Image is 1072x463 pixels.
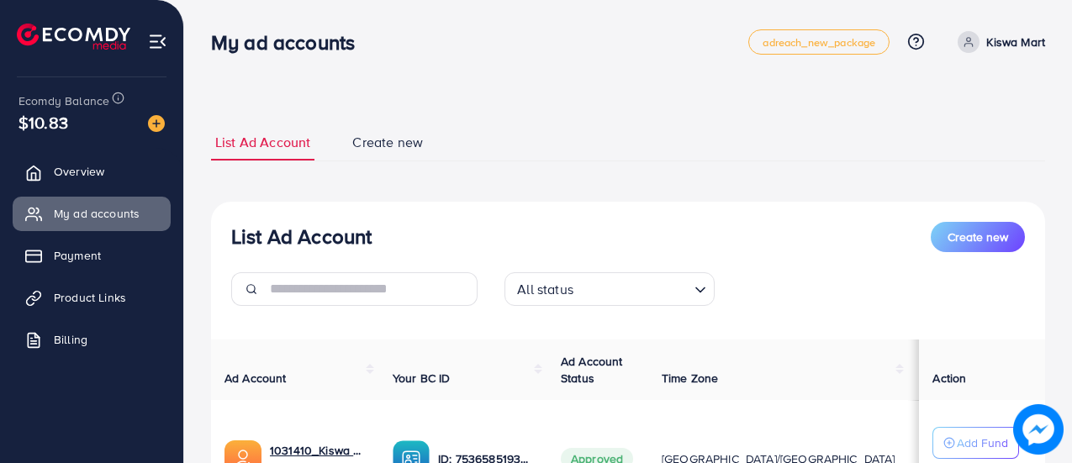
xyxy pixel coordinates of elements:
span: All status [514,277,577,302]
span: Ecomdy Balance [18,92,109,109]
a: Kiswa Mart [951,31,1045,53]
a: Product Links [13,281,171,314]
p: Kiswa Mart [986,32,1045,52]
img: image [148,115,165,132]
h3: My ad accounts [211,30,368,55]
img: menu [148,32,167,51]
span: Payment [54,247,101,264]
a: My ad accounts [13,197,171,230]
div: Search for option [504,272,715,306]
span: Your BC ID [393,370,451,387]
p: Add Fund [957,433,1008,453]
a: Overview [13,155,171,188]
span: Create new [352,133,423,152]
a: Billing [13,323,171,356]
span: $10.83 [18,110,68,134]
span: Billing [54,331,87,348]
h3: List Ad Account [231,224,372,249]
button: Add Fund [932,427,1019,459]
a: adreach_new_package [748,29,890,55]
span: List Ad Account [215,133,310,152]
a: 1031410_Kiswa Add Acc_1754748063745 [270,442,366,459]
span: Overview [54,163,104,180]
a: Payment [13,239,171,272]
button: Create new [931,222,1025,252]
span: Ad Account Status [561,353,623,387]
span: Ad Account [224,370,287,387]
img: image [1013,404,1064,455]
span: Action [932,370,966,387]
span: Time Zone [662,370,718,387]
span: Product Links [54,289,126,306]
span: My ad accounts [54,205,140,222]
img: logo [17,24,130,50]
span: Create new [948,229,1008,245]
input: Search for option [578,274,688,302]
span: adreach_new_package [763,37,875,48]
